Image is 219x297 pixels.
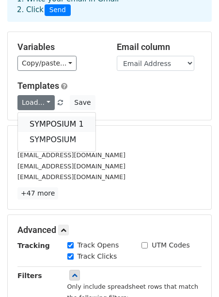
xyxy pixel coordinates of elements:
[17,56,77,71] a: Copy/paste...
[17,187,58,199] a: +47 more
[17,272,42,280] strong: Filters
[117,42,202,52] h5: Email column
[152,240,189,250] label: UTM Codes
[17,135,202,146] h5: 50 Recipients
[17,95,55,110] a: Load...
[171,250,219,297] iframe: Chat Widget
[17,225,202,235] h5: Advanced
[78,240,119,250] label: Track Opens
[17,42,102,52] h5: Variables
[45,4,71,16] span: Send
[18,132,95,148] a: SYMPOSIUM
[78,251,117,262] label: Track Clicks
[17,81,59,91] a: Templates
[17,151,125,159] small: [EMAIL_ADDRESS][DOMAIN_NAME]
[17,242,50,249] strong: Tracking
[17,163,125,170] small: [EMAIL_ADDRESS][DOMAIN_NAME]
[18,116,95,132] a: SYMPOSIUM 1
[17,173,125,181] small: [EMAIL_ADDRESS][DOMAIN_NAME]
[70,95,95,110] button: Save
